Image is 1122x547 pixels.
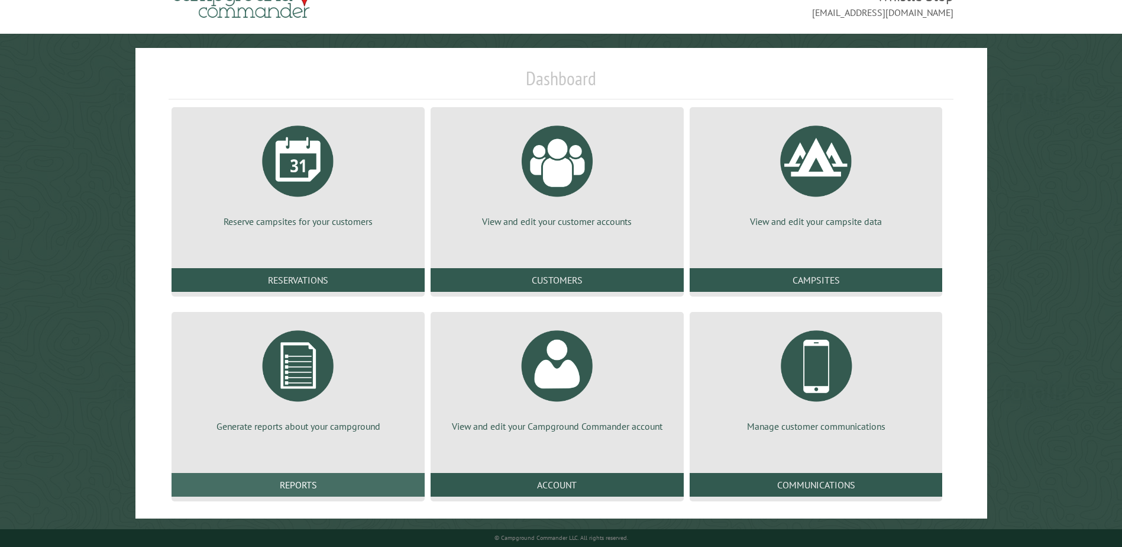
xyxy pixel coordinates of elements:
p: Manage customer communications [704,420,929,433]
a: Reservations [172,268,425,292]
small: © Campground Commander LLC. All rights reserved. [494,534,628,542]
a: Campsites [690,268,943,292]
a: View and edit your Campground Commander account [445,321,670,433]
p: View and edit your customer accounts [445,215,670,228]
p: Generate reports about your campground [186,420,410,433]
a: Communications [690,473,943,497]
p: View and edit your campsite data [704,215,929,228]
h1: Dashboard [169,67,953,99]
p: View and edit your Campground Commander account [445,420,670,433]
a: Reserve campsites for your customers [186,117,410,228]
a: Generate reports about your campground [186,321,410,433]
p: Reserve campsites for your customers [186,215,410,228]
a: View and edit your customer accounts [445,117,670,228]
a: Account [431,473,684,497]
a: View and edit your campsite data [704,117,929,228]
a: Customers [431,268,684,292]
a: Reports [172,473,425,497]
a: Manage customer communications [704,321,929,433]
